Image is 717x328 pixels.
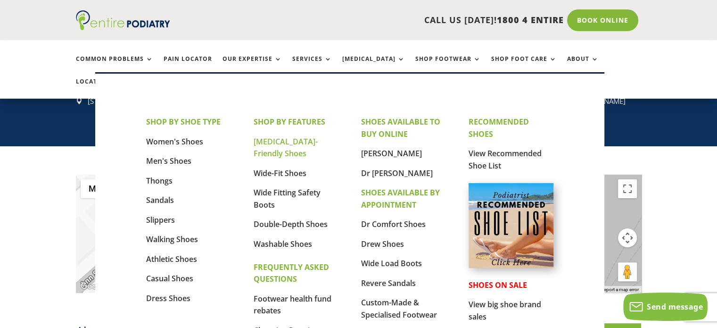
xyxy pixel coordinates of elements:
a: Entire Podiatry [76,23,170,32]
button: Show street map [81,179,114,198]
strong: FREQUENTLY ASKED QUESTIONS [254,262,329,285]
strong: SHOES ON SALE [469,280,527,290]
a: About [567,56,599,76]
a: Washable Shoes [254,239,312,249]
a: Slippers [146,215,175,225]
a: Walking Shoes [146,234,198,244]
a: Sandals [146,195,174,205]
a: View big shoe brand sales [469,299,541,322]
a: Report a map error [601,287,639,292]
a: Drew Shoes [361,239,404,249]
strong: RECOMMENDED SHOES [469,117,529,139]
a: Athletic Shoes [146,254,197,264]
a: [PERSON_NAME] [361,148,422,159]
strong: SHOES AVAILABLE BY APPOINTMENT [361,187,440,210]
a: Book Online [567,9,638,31]
a: Shop Footwear [415,56,481,76]
a: Men's Shoes [146,156,191,166]
a: Dr [PERSON_NAME] [361,168,433,178]
a: Services [292,56,332,76]
a: [MEDICAL_DATA] [342,56,405,76]
a: View Recommended Shoe List [469,148,542,171]
a: Revere Sandals [361,278,416,288]
button: Toggle fullscreen view [618,179,637,198]
span: 1800 4 ENTIRE [497,14,564,25]
img: logo (1) [76,10,170,30]
a: Thongs [146,176,173,186]
button: Map camera controls [618,228,637,247]
a: Click to see this area on Google Maps [78,280,109,293]
strong: SHOP BY FEATURES [254,117,325,127]
a: Pain Locator [164,56,212,76]
a: Casual Shoes [146,273,193,284]
a: Wide-Fit Shoes [254,168,306,178]
a: Common Problems [76,56,153,76]
img: Google [78,280,109,293]
a: Our Expertise [223,56,282,76]
a: Double-Depth Shoes [254,219,328,229]
a: Locations [76,78,123,99]
img: podiatrist-recommended-shoe-list-australia-entire-podiatry [469,183,553,268]
button: Send message [623,293,708,321]
strong: SHOP BY SHOE TYPE [146,117,221,127]
a: Shop Foot Care [491,56,557,76]
a: Dr Comfort Shoes [361,219,426,229]
p: CALL US [DATE]! [206,14,564,26]
p: [STREET_ADDRESS] [88,95,209,108]
a: Wide Load Boots [361,258,422,269]
span: Send message [647,302,703,312]
a: Podiatrist Recommended Shoe List Australia [469,261,553,270]
strong: SHOES AVAILABLE TO BUY ONLINE [361,117,440,139]
a: Custom-Made & Specialised Footwear [361,297,437,320]
button: Drag Pegman onto the map to open Street View [618,262,637,281]
span:  [76,98,82,104]
a: Dress Shoes [146,293,190,303]
a: Footwear health fund rebates [254,294,331,316]
a: [MEDICAL_DATA]-Friendly Shoes [254,136,318,159]
a: Women's Shoes [146,136,203,147]
a: Wide Fitting Safety Boots [254,187,321,210]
